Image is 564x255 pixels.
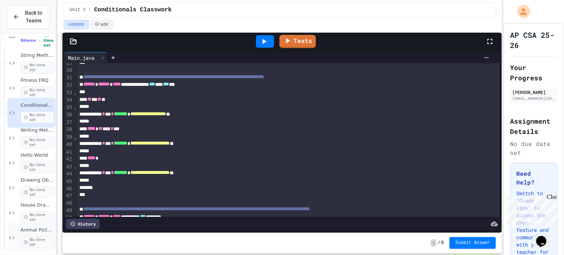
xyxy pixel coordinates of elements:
[21,62,54,73] span: No time set
[64,214,73,222] div: 50
[512,96,555,101] div: [EMAIL_ADDRESS][DOMAIN_NAME]
[441,240,444,246] span: 0
[21,177,54,183] span: Drawing Objects in Java - HW Playposit Code
[21,136,54,148] span: No time set
[64,81,73,89] div: 32
[43,33,54,48] span: No time set
[64,163,73,171] div: 43
[512,89,555,95] div: [PERSON_NAME]
[73,134,77,140] span: Fold line
[438,240,440,246] span: /
[279,35,316,48] a: Tests
[3,3,51,47] div: Chat with us now!Close
[73,164,77,170] span: Fold line
[7,5,50,29] button: Back to Teams
[509,3,532,20] div: My Account
[21,211,54,223] span: No time set
[64,89,73,96] div: 33
[64,111,73,119] div: 36
[64,74,73,82] div: 31
[64,126,73,134] div: 38
[510,139,557,157] div: No due date set
[455,240,490,246] span: Submit Answer
[88,7,91,13] span: /
[64,207,73,215] div: 49
[70,7,86,13] span: Unit 1
[64,67,73,74] div: 30
[21,52,54,59] span: String Methods Examples
[21,161,54,173] span: No time set
[94,6,171,14] span: Conditionals Classwork
[449,237,496,249] button: Submit Answer
[73,90,77,96] span: Fold line
[64,20,89,29] button: Lesson
[64,96,73,104] div: 34
[21,112,54,123] span: No time set
[21,186,54,198] span: No time set
[21,77,54,84] span: Fitness FRQ
[64,59,73,67] div: 29
[64,119,73,126] div: 37
[64,54,98,62] div: Main.java
[66,219,100,229] div: History
[64,200,73,207] div: 48
[64,192,73,200] div: 47
[64,134,73,141] div: 39
[64,52,107,63] div: Main.java
[533,226,557,248] iframe: chat widget
[21,202,54,208] span: House Drawing Classwork
[510,62,557,83] h2: Your Progress
[21,152,54,159] span: Hello World
[24,9,43,25] span: Back to Teams
[503,194,557,225] iframe: chat widget
[21,38,36,43] span: 8 items
[64,149,73,156] div: 41
[21,102,54,109] span: Conditionals Classwork
[21,127,54,134] span: Writing Methods
[64,178,73,185] div: 45
[510,30,557,50] h1: AP CSA 25-26
[21,236,54,248] span: No time set
[510,116,557,136] h2: Assignment Details
[21,227,54,233] span: Animal Picture Project
[64,170,73,178] div: 44
[431,239,436,247] span: -
[64,104,73,111] div: 35
[64,156,73,163] div: 42
[90,20,113,29] button: Grade
[21,87,54,98] span: No time set
[64,185,73,193] div: 46
[516,169,551,187] h3: Need Help?
[73,105,77,110] span: Fold line
[39,37,40,43] span: •
[64,141,73,149] div: 40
